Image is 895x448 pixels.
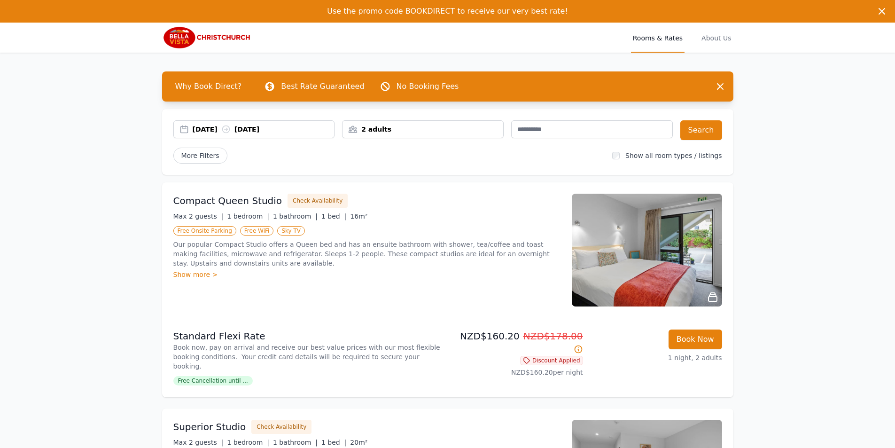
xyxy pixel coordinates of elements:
[173,439,224,446] span: Max 2 guests |
[173,226,236,236] span: Free Onsite Parking
[327,7,568,16] span: Use the promo code BOOKDIRECT to receive our very best rate!
[669,330,722,349] button: Book Now
[288,194,348,208] button: Check Availability
[523,330,583,342] span: NZD$178.00
[451,330,583,356] p: NZD$160.20
[350,212,367,220] span: 16m²
[240,226,274,236] span: Free WiFi
[342,125,503,134] div: 2 adults
[251,420,311,434] button: Check Availability
[350,439,367,446] span: 20m²
[281,81,364,92] p: Best Rate Guaranteed
[591,353,722,362] p: 1 night, 2 adults
[451,368,583,377] p: NZD$160.20 per night
[700,23,733,53] a: About Us
[273,439,318,446] span: 1 bathroom |
[173,343,444,371] p: Book now, pay on arrival and receive our best value prices with our most flexible booking conditi...
[625,152,722,159] label: Show all room types / listings
[631,23,685,53] a: Rooms & Rates
[321,439,346,446] span: 1 bed |
[520,356,583,365] span: Discount Applied
[173,240,560,268] p: Our popular Compact Studio offers a Queen bed and has an ensuite bathroom with shower, tea/coffee...
[168,77,249,96] span: Why Book Direct?
[397,81,459,92] p: No Booking Fees
[277,226,305,236] span: Sky TV
[173,212,224,220] span: Max 2 guests |
[680,120,722,140] button: Search
[173,420,246,433] h3: Superior Studio
[273,212,318,220] span: 1 bathroom |
[321,212,346,220] span: 1 bed |
[227,439,269,446] span: 1 bedroom |
[173,376,253,385] span: Free Cancellation until ...
[173,330,444,343] p: Standard Flexi Rate
[173,270,560,279] div: Show more >
[193,125,335,134] div: [DATE] [DATE]
[173,194,282,207] h3: Compact Queen Studio
[162,26,252,49] img: Bella Vista Christchurch
[173,148,227,164] span: More Filters
[227,212,269,220] span: 1 bedroom |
